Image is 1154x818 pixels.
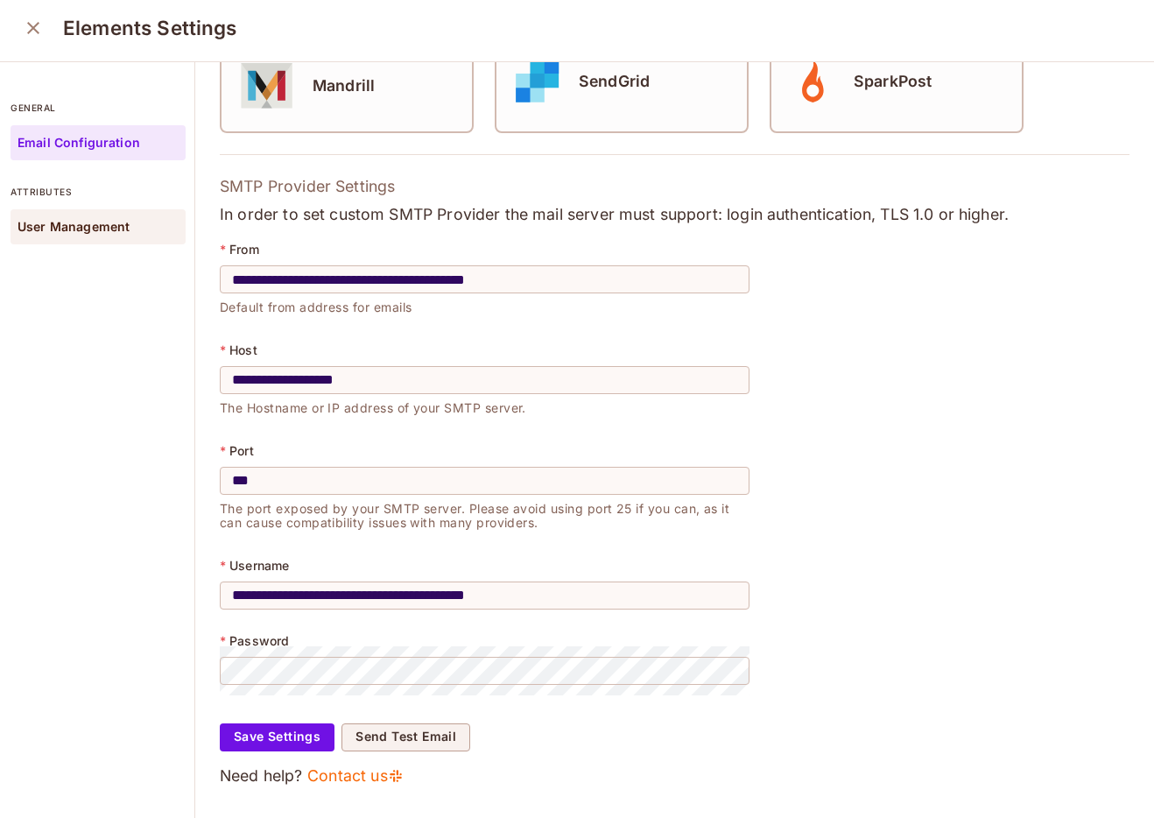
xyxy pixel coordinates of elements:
[220,765,1129,786] p: Need help?
[220,293,749,314] p: Default from address for emails
[307,765,405,786] a: Contact us
[18,136,140,150] p: Email Configuration
[229,634,289,648] p: Password
[16,11,51,46] button: close
[220,723,334,751] button: Save Settings
[229,559,289,573] p: Username
[341,723,470,751] button: Send Test Email
[229,444,254,458] p: Port
[229,343,257,357] p: Host
[220,204,1129,225] p: In order to set custom SMTP Provider the mail server must support: login authentication, TLS 1.0 ...
[18,220,130,234] p: User Management
[63,16,237,40] h3: Elements Settings
[313,77,375,95] h5: Mandrill
[220,495,749,530] p: The port exposed by your SMTP server. Please avoid using port 25 if you can, as it can cause comp...
[579,73,650,90] h5: SendGrid
[11,101,186,115] p: general
[220,176,1129,197] p: SMTP Provider Settings
[229,243,259,257] p: From
[854,73,932,90] h5: SparkPost
[220,394,749,415] p: The Hostname or IP address of your SMTP server.
[11,185,186,199] p: attributes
